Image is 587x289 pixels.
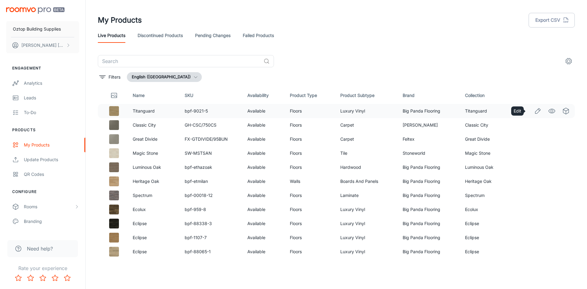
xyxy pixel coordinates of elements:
[335,202,398,217] td: Luxury Vinyl
[285,174,335,188] td: Walls
[98,28,125,43] a: Live Products
[133,207,146,212] a: Ecolux
[335,146,398,160] td: Tile
[133,193,152,198] a: Spectrum
[6,21,79,37] button: Oztop Building Supplies
[335,104,398,118] td: Luxury Vinyl
[5,265,80,272] p: Rate your experience
[460,217,512,231] td: Eclipse
[12,272,24,284] button: Rate 1 star
[561,106,571,116] a: See in Virtual Samples
[180,118,242,132] td: GH-CSC/750CS
[180,188,242,202] td: bpf-00018-12
[398,231,460,245] td: Big Panda Flooring
[529,13,575,28] button: Export CSV
[460,259,512,273] td: Ecolux
[242,118,285,132] td: Available
[110,92,118,99] svg: Thumbnail
[563,55,575,67] button: settings
[398,245,460,259] td: Big Panda Flooring
[24,109,79,116] div: To-do
[285,160,335,174] td: Floors
[335,259,398,273] td: Luxury Vinyl
[61,272,73,284] button: Rate 5 star
[242,231,285,245] td: Available
[335,174,398,188] td: Boards And Panels
[285,132,335,146] td: Floors
[460,132,512,146] td: Great Divide
[398,202,460,217] td: Big Panda Flooring
[24,80,79,87] div: Analytics
[285,87,335,104] th: Product Type
[243,28,274,43] a: Failed Products
[242,259,285,273] td: Available
[460,188,512,202] td: Spectrum
[24,142,79,148] div: My Products
[195,28,231,43] a: Pending Changes
[242,245,285,259] td: Available
[242,146,285,160] td: Available
[98,72,122,82] button: filter
[98,15,142,26] h1: My Products
[128,87,180,104] th: Name
[335,87,398,104] th: Product Subtype
[460,174,512,188] td: Heritage Oak
[460,87,512,104] th: Collection
[133,108,155,113] a: Titanguard
[285,118,335,132] td: Floors
[133,249,147,254] a: Eclipse
[133,221,147,226] a: Eclipse
[133,136,157,142] a: Great Divide
[460,118,512,132] td: Classic City
[24,94,79,101] div: Leads
[335,245,398,259] td: Luxury Vinyl
[398,87,460,104] th: Brand
[335,160,398,174] td: Hardwood
[460,160,512,174] td: Luminous Oak
[24,171,79,178] div: QR Codes
[24,233,79,239] div: Texts
[242,188,285,202] td: Available
[180,217,242,231] td: bpf-88338-3
[285,202,335,217] td: Floors
[398,259,460,273] td: Big Panda Flooring
[285,188,335,202] td: Floors
[285,245,335,259] td: Floors
[398,104,460,118] td: Big Panda Flooring
[335,231,398,245] td: Luxury Vinyl
[98,55,261,67] input: Search
[180,259,242,273] td: bpf-952-60C
[460,245,512,259] td: Eclipse
[21,42,65,49] p: [PERSON_NAME] [PERSON_NAME]
[460,104,512,118] td: Titanguard
[180,146,242,160] td: SW-MSTSAN
[180,174,242,188] td: bpf-etmilan
[6,37,79,53] button: [PERSON_NAME] [PERSON_NAME]
[24,156,79,163] div: Update Products
[180,202,242,217] td: bpf-959-8
[242,217,285,231] td: Available
[533,106,543,116] a: Edit
[133,165,161,170] a: Luminous Oak
[180,132,242,146] td: FX-GTDIVIDE/95BUN
[242,202,285,217] td: Available
[335,188,398,202] td: Laminate
[6,7,65,14] img: Roomvo PRO Beta
[398,217,460,231] td: Big Panda Flooring
[180,245,242,259] td: bpf-88065-1
[180,160,242,174] td: bpf-ethazoak
[180,231,242,245] td: bpf-1107-7
[398,174,460,188] td: Big Panda Flooring
[24,218,79,225] div: Branding
[133,235,147,240] a: Eclipse
[335,217,398,231] td: Luxury Vinyl
[49,272,61,284] button: Rate 4 star
[13,26,61,32] p: Oztop Building Supplies
[109,74,120,80] p: Filters
[285,146,335,160] td: Floors
[133,122,156,128] a: Classic City
[460,202,512,217] td: Ecolux
[242,132,285,146] td: Available
[398,118,460,132] td: [PERSON_NAME]
[398,146,460,160] td: Stoneworld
